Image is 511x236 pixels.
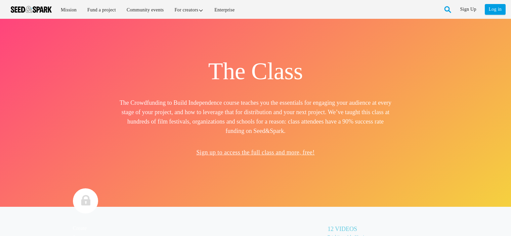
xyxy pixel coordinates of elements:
a: Community events [122,3,169,17]
a: Sign Up [460,4,476,15]
h1: The Class [120,56,392,86]
a: Enterprise [210,3,239,17]
h5: 12 Videos [328,224,438,234]
a: For creators [170,3,209,17]
h5: The Crowdfunding to Build Independence course teaches you the essentials for engaging your audien... [120,98,392,136]
a: Mission [56,3,81,17]
a: Sign up to access the full class and more, free! [196,149,314,156]
a: Fund a project [83,3,121,17]
img: Seed amp; Spark [11,6,52,13]
a: Log in [485,4,506,15]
